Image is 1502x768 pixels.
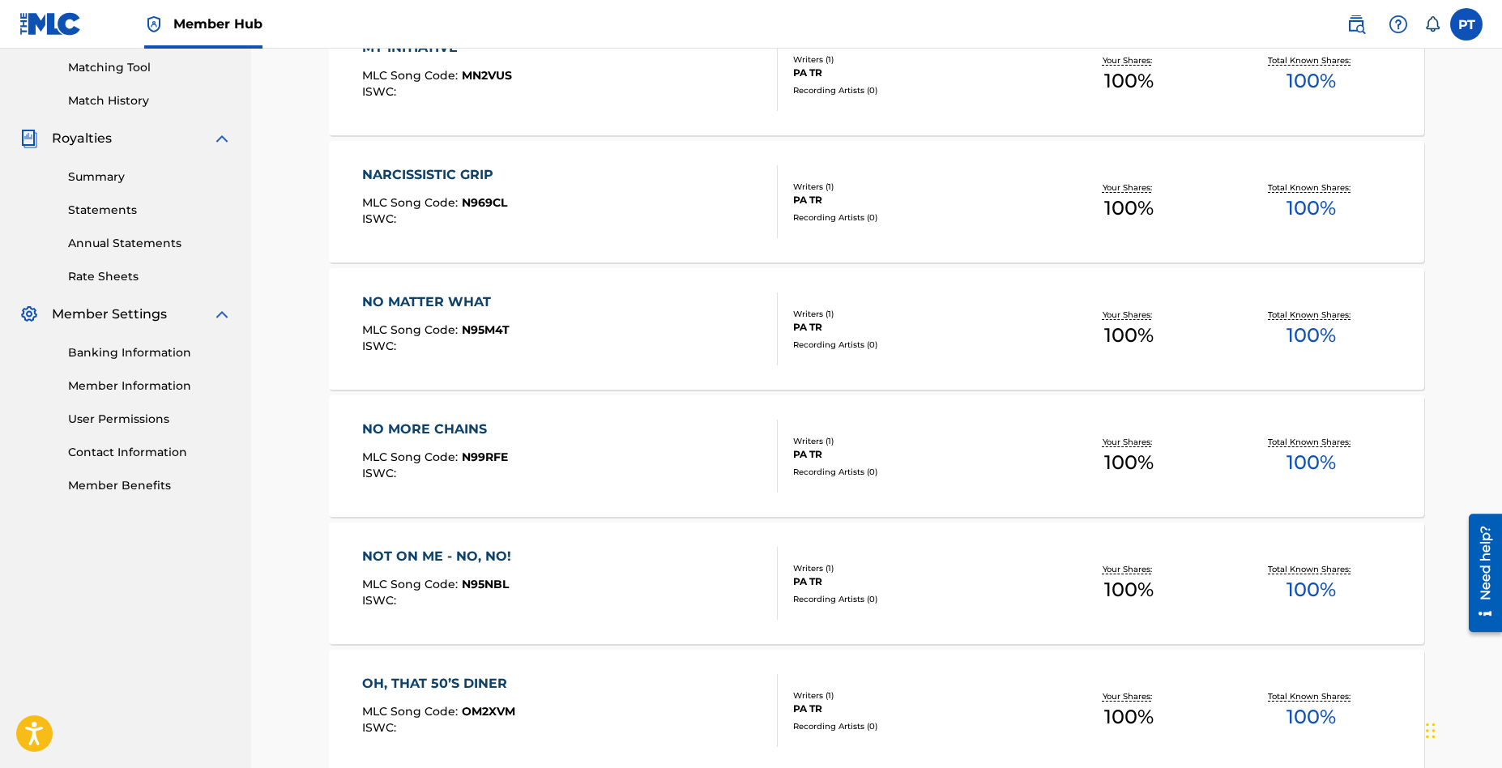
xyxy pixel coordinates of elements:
[462,322,510,337] span: N95M4T
[362,466,400,480] span: ISWC :
[1424,16,1440,32] div: Notifications
[1103,181,1156,194] p: Your Shares:
[1103,690,1156,702] p: Your Shares:
[793,211,1038,224] div: Recording Artists ( 0 )
[793,339,1038,351] div: Recording Artists ( 0 )
[1389,15,1408,34] img: help
[1287,66,1336,96] span: 100 %
[1426,706,1436,755] div: Drag
[793,720,1038,732] div: Recording Artists ( 0 )
[1287,575,1336,604] span: 100 %
[1346,15,1366,34] img: search
[793,447,1038,462] div: PA TR
[68,444,232,461] a: Contact Information
[793,308,1038,320] div: Writers ( 1 )
[1268,563,1355,575] p: Total Known Shares:
[68,235,232,252] a: Annual Statements
[793,84,1038,96] div: Recording Artists ( 0 )
[68,202,232,219] a: Statements
[362,420,508,439] div: NO MORE CHAINS
[1287,194,1336,223] span: 100 %
[462,704,515,719] span: OM2XVM
[1450,8,1483,41] div: User Menu
[793,193,1038,207] div: PA TR
[362,84,400,99] span: ISWC :
[362,165,507,185] div: NARCISSISTIC GRIP
[68,92,232,109] a: Match History
[462,577,509,591] span: N95NBL
[1340,8,1372,41] a: Public Search
[362,577,462,591] span: MLC Song Code :
[793,689,1038,702] div: Writers ( 1 )
[362,704,462,719] span: MLC Song Code :
[1382,8,1415,41] div: Help
[462,195,507,210] span: N969CL
[19,305,39,324] img: Member Settings
[362,211,400,226] span: ISWC :
[1268,690,1355,702] p: Total Known Shares:
[362,339,400,353] span: ISWC :
[1103,436,1156,448] p: Your Shares:
[362,292,510,312] div: NO MATTER WHAT
[362,68,462,83] span: MLC Song Code :
[144,15,164,34] img: Top Rightsholder
[362,195,462,210] span: MLC Song Code :
[52,129,112,148] span: Royalties
[793,593,1038,605] div: Recording Artists ( 0 )
[1103,54,1156,66] p: Your Shares:
[1103,309,1156,321] p: Your Shares:
[793,320,1038,335] div: PA TR
[793,435,1038,447] div: Writers ( 1 )
[362,720,400,735] span: ISWC :
[68,344,232,361] a: Banking Information
[362,547,519,566] div: NOT ON ME - NO, NO!
[1104,575,1154,604] span: 100 %
[68,268,232,285] a: Rate Sheets
[793,66,1038,80] div: PA TR
[329,268,1424,390] a: NO MATTER WHATMLC Song Code:N95M4TISWC:Writers (1)PA TRRecording Artists (0)Your Shares:100%Total...
[793,181,1038,193] div: Writers ( 1 )
[362,593,400,608] span: ISWC :
[52,305,167,324] span: Member Settings
[329,141,1424,262] a: NARCISSISTIC GRIPMLC Song Code:N969CLISWC:Writers (1)PA TRRecording Artists (0)Your Shares:100%To...
[1104,66,1154,96] span: 100 %
[68,59,232,76] a: Matching Tool
[212,129,232,148] img: expand
[1421,690,1502,768] iframe: Chat Widget
[1103,563,1156,575] p: Your Shares:
[362,450,462,464] span: MLC Song Code :
[1268,309,1355,321] p: Total Known Shares:
[793,702,1038,716] div: PA TR
[1457,506,1502,641] iframe: Resource Center
[329,14,1424,135] a: MY INITIATIVEMLC Song Code:MN2VUSISWC:Writers (1)PA TRRecording Artists (0)Your Shares:100%Total ...
[462,68,512,83] span: MN2VUS
[1268,181,1355,194] p: Total Known Shares:
[793,562,1038,574] div: Writers ( 1 )
[1287,321,1336,350] span: 100 %
[68,169,232,186] a: Summary
[1104,448,1154,477] span: 100 %
[1268,436,1355,448] p: Total Known Shares:
[173,15,262,33] span: Member Hub
[1104,321,1154,350] span: 100 %
[19,12,82,36] img: MLC Logo
[329,523,1424,644] a: NOT ON ME - NO, NO!MLC Song Code:N95NBLISWC:Writers (1)PA TRRecording Artists (0)Your Shares:100%...
[1268,54,1355,66] p: Total Known Shares:
[1104,702,1154,732] span: 100 %
[362,322,462,337] span: MLC Song Code :
[19,129,39,148] img: Royalties
[68,477,232,494] a: Member Benefits
[329,395,1424,517] a: NO MORE CHAINSMLC Song Code:N99RFEISWC:Writers (1)PA TRRecording Artists (0)Your Shares:100%Total...
[462,450,508,464] span: N99RFE
[362,674,515,693] div: OH, THAT 50’S DINER
[1287,702,1336,732] span: 100 %
[68,378,232,395] a: Member Information
[793,53,1038,66] div: Writers ( 1 )
[793,466,1038,478] div: Recording Artists ( 0 )
[212,305,232,324] img: expand
[68,411,232,428] a: User Permissions
[1287,448,1336,477] span: 100 %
